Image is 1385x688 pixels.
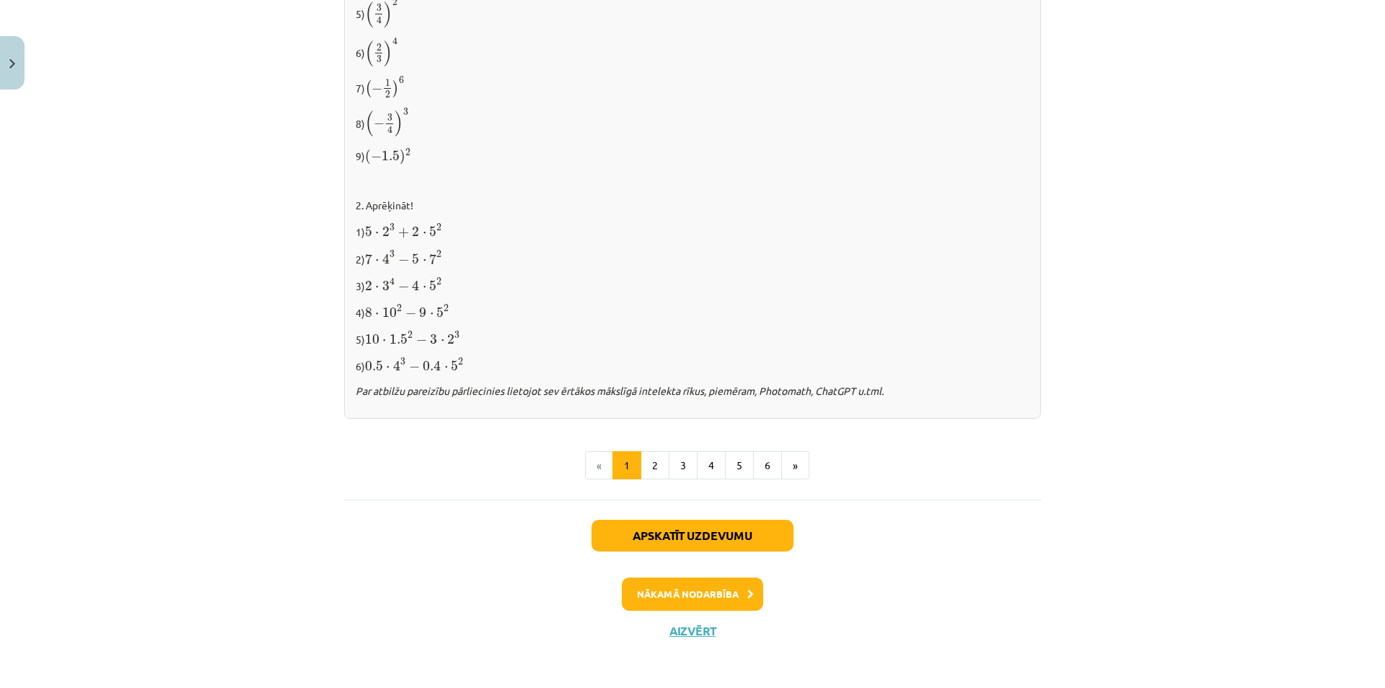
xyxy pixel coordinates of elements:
[384,40,392,66] span: )
[385,91,390,98] span: 2
[382,253,390,264] span: 4
[377,16,382,24] span: 4
[344,451,1041,480] nav: Page navigation example
[397,305,402,312] span: 2
[400,149,405,165] span: )
[375,232,379,236] span: ⋅
[356,76,1029,99] p: 7)
[9,59,15,69] img: icon-close-lesson-0947bae3869378f0d4975bcd49f059093ad1ed9edebbc8119c70593378902aed.svg
[382,281,390,291] span: 3
[429,227,436,237] span: 5
[356,276,1029,294] p: 3)
[392,80,399,97] span: )
[430,334,437,344] span: 3
[423,232,426,236] span: ⋅
[385,79,390,87] span: 1
[382,151,400,161] span: 1.5
[665,624,720,638] button: Aizvērt
[454,331,460,339] span: 3
[356,146,1029,165] p: 9)
[377,4,382,12] span: 3
[392,38,397,45] span: 4
[395,110,403,136] span: )
[390,277,395,285] span: 4
[356,302,1029,321] p: 4)
[725,451,754,480] button: 5
[408,331,413,339] span: 2
[405,308,416,318] span: −
[356,384,884,397] i: Par atbilžu pareizību pārliecinies lietojot sev ērtākos mākslīgā intelekta rīkus, piemēram, Photo...
[387,114,392,121] span: 3
[429,281,436,291] span: 5
[365,40,374,66] span: (
[430,313,434,317] span: ⋅
[356,329,1029,347] p: 5)
[412,254,419,264] span: 5
[436,224,441,231] span: 2
[423,259,426,264] span: ⋅
[371,84,382,94] span: −
[371,152,382,162] span: −
[375,313,379,317] span: ⋅
[356,356,1029,374] p: 6)
[405,149,410,156] span: 2
[441,339,444,344] span: ⋅
[387,126,392,134] span: 4
[444,366,448,370] span: ⋅
[444,305,449,312] span: 2
[592,520,793,552] button: Apskatīt uzdevumu
[374,118,384,129] span: −
[781,451,809,480] button: »
[400,358,405,365] span: 3
[365,110,374,136] span: (
[375,286,379,290] span: ⋅
[416,335,427,345] span: −
[365,361,383,371] span: 0.5
[356,108,1029,138] p: 8)
[375,259,379,264] span: ⋅
[356,249,1029,267] p: 2)
[423,286,426,290] span: ⋅
[390,334,408,344] span: 1.5
[365,281,372,291] span: 2
[458,358,463,365] span: 2
[412,280,419,291] span: 4
[412,227,419,237] span: 2
[436,251,441,258] span: 2
[398,255,409,265] span: −
[753,451,782,480] button: 6
[669,451,698,480] button: 3
[398,282,409,292] span: −
[399,77,404,84] span: 6
[622,578,763,611] button: Nākamā nodarbība
[356,37,1029,67] p: 6)
[403,108,408,116] span: 3
[365,253,372,264] span: 7
[365,308,372,318] span: 8
[697,451,726,480] button: 4
[409,362,420,372] span: −
[447,334,454,344] span: 2
[641,451,669,480] button: 2
[436,278,441,285] span: 2
[382,308,397,318] span: 10
[398,227,409,238] span: +
[356,198,1029,213] p: 2. Aprēķināt!
[386,366,390,370] span: ⋅
[451,361,458,371] span: 5
[384,1,392,27] span: )
[429,253,436,264] span: 7
[377,44,382,51] span: 2
[423,360,441,371] span: 0.4
[356,222,1029,240] p: 1)
[390,251,395,258] span: 3
[365,227,372,237] span: 5
[365,80,371,97] span: (
[365,334,379,344] span: 10
[377,56,382,63] span: 3
[419,308,426,318] span: 9
[436,308,444,318] span: 5
[393,360,400,371] span: 4
[365,149,371,165] span: (
[365,1,374,27] span: (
